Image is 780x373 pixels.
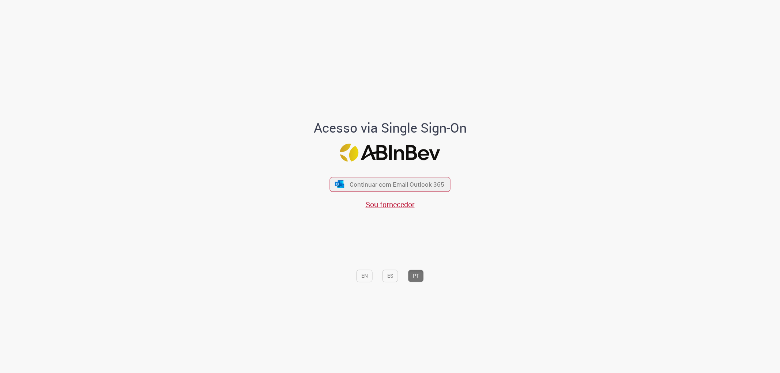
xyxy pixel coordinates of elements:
img: Logo ABInBev [340,144,440,162]
button: ES [383,270,398,282]
h1: Acesso via Single Sign-On [289,121,491,135]
a: Sou fornecedor [366,199,415,209]
button: ícone Azure/Microsoft 360 Continuar com Email Outlook 365 [330,177,451,192]
button: EN [357,270,373,282]
img: ícone Azure/Microsoft 360 [334,180,344,188]
span: Continuar com Email Outlook 365 [350,180,444,189]
button: PT [408,270,424,282]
